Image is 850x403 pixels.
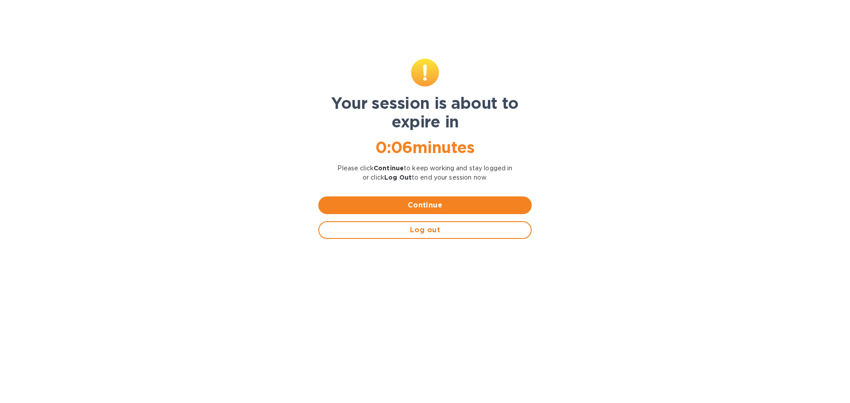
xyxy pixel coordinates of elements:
h1: 0 : 06 minutes [318,138,532,157]
h1: Your session is about to expire in [318,94,532,131]
span: Log out [326,225,524,235]
b: Log Out [384,174,412,181]
button: Log out [318,221,532,239]
p: Please click to keep working and stay logged in or click to end your session now. [318,164,532,182]
button: Continue [318,196,532,214]
b: Continue [374,165,404,172]
span: Continue [325,200,525,211]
